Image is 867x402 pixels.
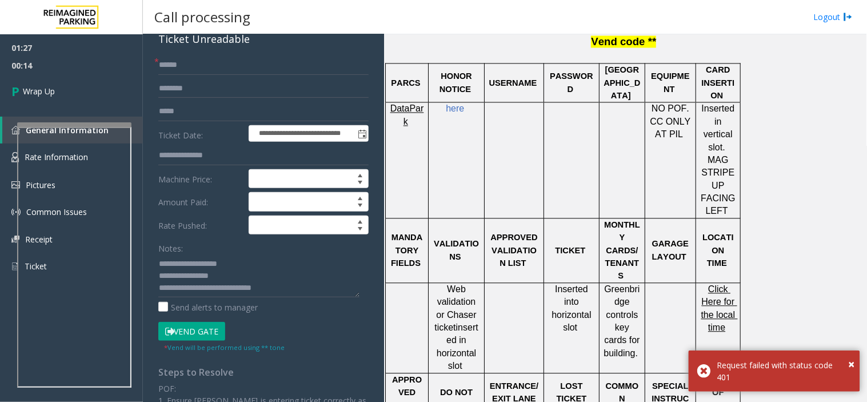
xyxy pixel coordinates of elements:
[844,11,853,23] img: logout
[702,233,734,268] span: LOCATION TIME
[489,79,537,88] span: USERNAME
[651,72,690,94] span: EQUIPMENT
[702,66,735,101] span: CARD INSERTION
[604,285,642,359] span: Greenbridge controls key cards for building.
[391,79,420,88] span: PARCS
[437,323,479,371] span: inserted in horizontal slot
[11,152,19,162] img: 'icon'
[155,216,246,235] label: Rate Pushed:
[11,181,20,189] img: 'icon'
[490,233,540,268] span: APPROVED VALIDATION LIST
[352,193,368,202] span: Increase value
[11,208,21,217] img: 'icon'
[355,126,368,142] span: Toggle popup
[155,125,246,142] label: Ticket Date:
[11,261,19,272] img: 'icon'
[155,192,246,212] label: Amount Paid:
[352,179,368,188] span: Decrease value
[702,104,737,152] span: Inserted in vertical slot.
[434,285,479,333] span: Web validation or Chaser ticket
[158,367,369,378] h4: Steps to Resolve
[440,72,474,94] span: HONOR NOTICE
[2,117,143,144] a: General Information
[391,233,422,268] span: MANDATORY FIELDS
[158,322,225,341] button: Vend Gate
[652,240,691,261] span: GARAGE LAYOUT
[155,169,246,189] label: Machine Price:
[11,126,20,134] img: 'icon'
[23,85,55,97] span: Wrap Up
[556,246,586,256] span: TICKET
[591,36,656,48] span: Vend code **
[390,105,424,126] a: DataPark
[701,156,738,217] span: MAG STRIPE UP FACING LEFT
[164,343,285,352] small: Vend will be performed using ** tone
[814,11,853,23] a: Logout
[446,105,464,114] a: here
[158,238,183,254] label: Notes:
[11,236,19,243] img: 'icon'
[604,66,640,101] span: [GEOGRAPHIC_DATA]
[390,104,424,126] span: DataPark
[352,202,368,211] span: Decrease value
[158,301,258,313] label: Send alerts to manager
[849,356,855,372] span: ×
[352,216,368,225] span: Increase value
[701,285,738,333] a: Click Here for the local time
[849,356,855,373] button: Close
[352,170,368,179] span: Increase value
[149,3,256,31] h3: Call processing
[552,285,594,333] span: Inserted into horizontal slot
[604,221,640,281] span: MONTHLY CARDS/TENANTS
[550,72,593,94] span: PASSWORD
[446,104,464,114] span: here
[158,31,369,47] div: Ticket Unreadable
[717,359,852,383] div: Request failed with status code 401
[650,104,693,140] span: NO POF. CC ONLY AT PIL
[434,240,479,261] span: VALIDATIONS
[352,225,368,234] span: Decrease value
